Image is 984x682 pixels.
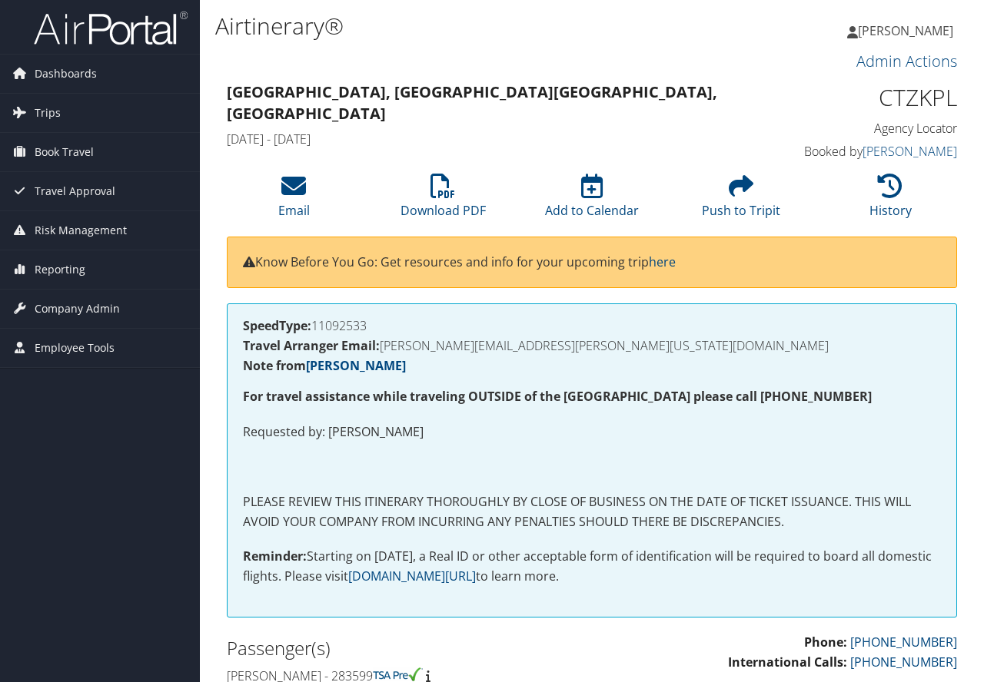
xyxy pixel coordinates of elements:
a: [PERSON_NAME] [863,143,957,160]
strong: SpeedType: [243,317,311,334]
span: Employee Tools [35,329,115,367]
a: Push to Tripit [702,182,780,219]
h4: Booked by [792,143,957,160]
span: Travel Approval [35,172,115,210]
img: airportal-logo.png [34,10,188,46]
a: History [869,182,912,219]
p: Know Before You Go: Get resources and info for your upcoming trip [243,253,941,273]
a: Add to Calendar [545,182,639,219]
strong: International Calls: [728,654,847,670]
p: Starting on [DATE], a Real ID or other acceptable form of identification will be required to boar... [243,547,941,586]
a: [PHONE_NUMBER] [850,654,957,670]
h4: [PERSON_NAME][EMAIL_ADDRESS][PERSON_NAME][US_STATE][DOMAIN_NAME] [243,339,941,352]
strong: Travel Arranger Email: [243,337,380,354]
h4: Agency Locator [792,120,957,137]
h1: Airtinerary® [215,10,717,42]
span: Reporting [35,250,85,289]
span: Trips [35,94,61,132]
h4: [DATE] - [DATE] [227,131,769,147]
span: Book Travel [35,133,94,171]
p: Requested by: [PERSON_NAME] [243,422,941,442]
img: tsa-precheck.png [373,667,423,681]
strong: Reminder: [243,548,307,564]
a: [PERSON_NAME] [306,357,406,374]
span: Company Admin [35,290,120,328]
a: [DOMAIN_NAME][URL] [348,568,476,584]
strong: For travel assistance while traveling OUTSIDE of the [GEOGRAPHIC_DATA] please call [PHONE_NUMBER] [243,388,872,405]
strong: Phone: [804,634,847,651]
a: Email [278,182,310,219]
span: Dashboards [35,55,97,93]
strong: [GEOGRAPHIC_DATA], [GEOGRAPHIC_DATA] [GEOGRAPHIC_DATA], [GEOGRAPHIC_DATA] [227,81,717,124]
p: PLEASE REVIEW THIS ITINERARY THOROUGHLY BY CLOSE OF BUSINESS ON THE DATE OF TICKET ISSUANCE. THIS... [243,492,941,531]
h1: CTZKPL [792,81,957,114]
h2: Passenger(s) [227,635,580,661]
strong: Note from [243,357,406,374]
span: [PERSON_NAME] [858,22,953,39]
a: Admin Actions [856,51,957,71]
a: [PHONE_NUMBER] [850,634,957,651]
h4: 11092533 [243,319,941,332]
a: Download PDF [401,182,486,219]
a: here [649,253,676,270]
span: Risk Management [35,211,127,250]
a: [PERSON_NAME] [847,8,969,54]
